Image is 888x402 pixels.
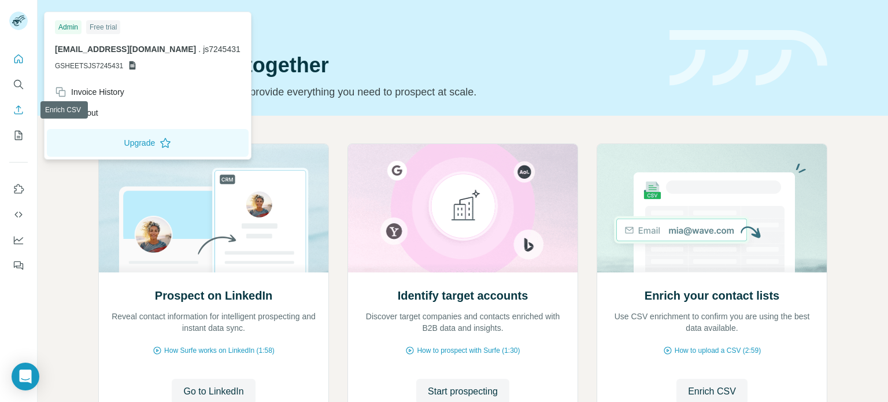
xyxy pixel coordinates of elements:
[47,129,249,157] button: Upgrade
[609,311,815,334] p: Use CSV enrichment to confirm you are using the best data available.
[98,144,329,272] img: Prospect on LinkedIn
[55,20,82,34] div: Admin
[675,345,761,356] span: How to upload a CSV (2:59)
[86,20,120,34] div: Free trial
[9,230,28,250] button: Dashboard
[360,311,566,334] p: Discover target companies and contacts enriched with B2B data and insights.
[9,255,28,276] button: Feedback
[98,84,656,100] p: Pick your starting point and we’ll provide everything you need to prospect at scale.
[9,74,28,95] button: Search
[12,363,39,390] div: Open Intercom Messenger
[9,49,28,69] button: Quick start
[417,345,520,356] span: How to prospect with Surfe (1:30)
[98,21,656,33] div: Quick start
[183,385,243,399] span: Go to LinkedIn
[55,86,124,98] div: Invoice History
[9,125,28,146] button: My lists
[98,54,656,77] h1: Let’s prospect together
[198,45,201,54] span: .
[164,345,275,356] span: How Surfe works on LinkedIn (1:58)
[9,204,28,225] button: Use Surfe API
[110,311,317,334] p: Reveal contact information for intelligent prospecting and instant data sync.
[55,107,98,119] div: Log out
[645,287,779,304] h2: Enrich your contact lists
[55,45,196,54] span: [EMAIL_ADDRESS][DOMAIN_NAME]
[347,144,578,272] img: Identify target accounts
[55,61,123,71] span: GSHEETSJS7245431
[669,30,827,86] img: banner
[688,385,736,399] span: Enrich CSV
[428,385,498,399] span: Start prospecting
[597,144,827,272] img: Enrich your contact lists
[203,45,240,54] span: js7245431
[9,179,28,200] button: Use Surfe on LinkedIn
[398,287,528,304] h2: Identify target accounts
[155,287,272,304] h2: Prospect on LinkedIn
[9,99,28,120] button: Enrich CSV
